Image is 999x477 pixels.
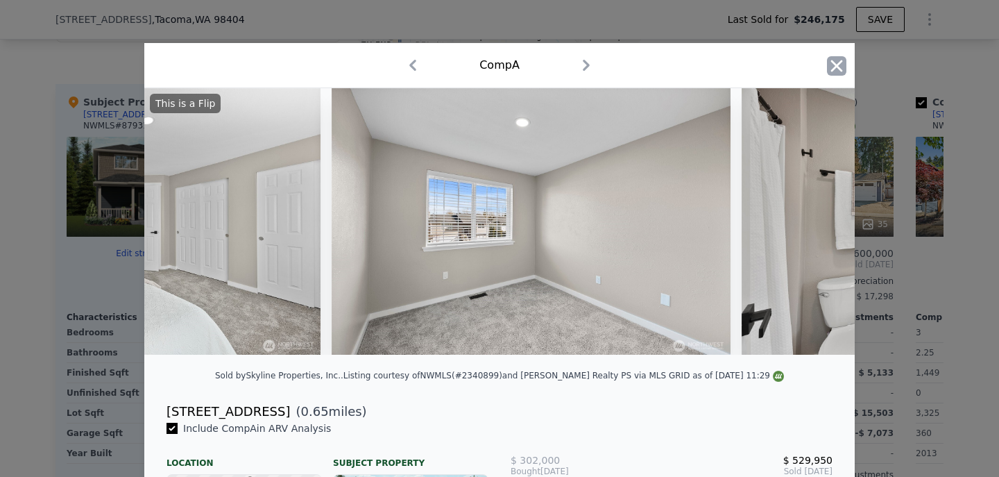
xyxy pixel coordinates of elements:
[166,446,322,469] div: Location
[511,455,560,466] span: $ 302,000
[290,402,366,421] span: ( miles)
[511,466,540,477] span: Bought
[773,371,784,382] img: NWMLS Logo
[178,423,336,434] span: Include Comp A in ARV Analysis
[343,371,784,380] div: Listing courtesy of NWMLS (#2340899) and [PERSON_NAME] Realty PS via MLS GRID as of [DATE] 11:29
[332,88,731,355] img: Property Img
[511,466,618,477] div: [DATE]
[333,446,488,469] div: Subject Property
[215,371,343,380] div: Sold by Skyline Properties, Inc. .
[166,402,290,421] div: [STREET_ADDRESS]
[618,466,832,477] span: Sold [DATE]
[301,404,329,419] span: 0.65
[150,94,221,113] div: This is a Flip
[783,455,832,466] span: $ 529,950
[479,57,520,74] div: Comp A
